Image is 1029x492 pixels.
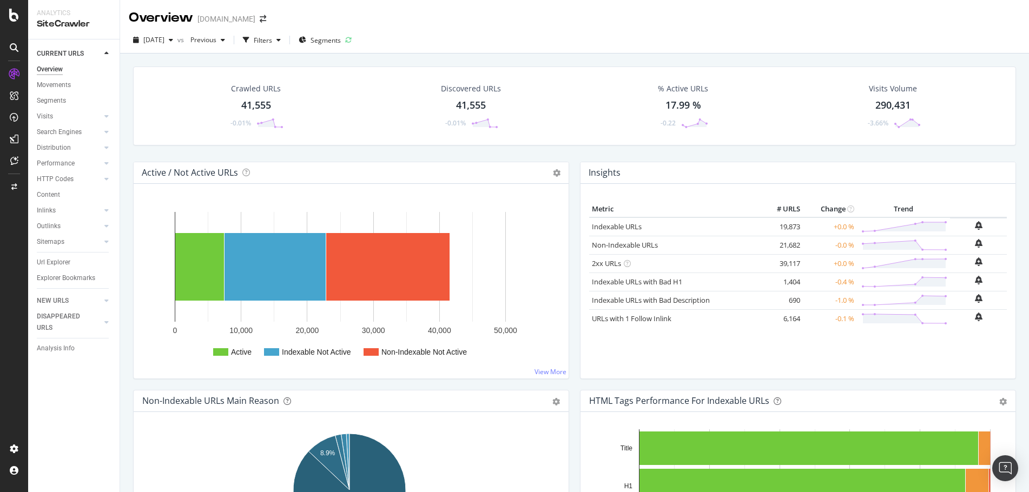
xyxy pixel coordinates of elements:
[975,221,982,230] div: bell-plus
[231,83,281,94] div: Crawled URLs
[665,98,701,112] div: 17.99 %
[535,367,566,376] a: View More
[362,326,385,335] text: 30,000
[428,326,451,335] text: 40,000
[37,174,101,185] a: HTTP Codes
[37,295,101,307] a: NEW URLS
[37,272,95,284] div: Explorer Bookmarks
[37,79,71,91] div: Movements
[37,158,101,169] a: Performance
[37,236,101,248] a: Sitemaps
[320,449,335,457] text: 8.9%
[186,35,216,44] span: Previous
[803,201,857,217] th: Change
[37,295,69,307] div: NEW URLS
[494,326,517,335] text: 50,000
[241,98,271,112] div: 41,555
[760,254,803,272] td: 39,117
[803,217,857,236] td: +0.0 %
[186,31,229,49] button: Previous
[37,272,112,284] a: Explorer Bookmarks
[592,314,671,323] a: URLs with 1 Follow Inlink
[592,295,710,305] a: Indexable URLs with Bad Description
[760,236,803,254] td: 21,682
[37,205,101,216] a: Inlinks
[254,36,272,45] div: Filters
[869,83,917,94] div: Visits Volume
[37,127,82,138] div: Search Engines
[197,14,255,24] div: [DOMAIN_NAME]
[37,142,101,154] a: Distribution
[143,35,164,44] span: 2025 Aug. 25th
[37,142,71,154] div: Distribution
[803,291,857,309] td: -1.0 %
[37,64,112,75] a: Overview
[760,272,803,291] td: 1,404
[445,118,466,128] div: -0.01%
[803,309,857,328] td: -0.1 %
[975,276,982,284] div: bell-plus
[37,79,112,91] a: Movements
[760,291,803,309] td: 690
[589,201,760,217] th: Metric
[589,395,769,406] div: HTML Tags Performance for Indexable URLs
[661,118,676,128] div: -0.22
[37,343,112,354] a: Analysis Info
[992,455,1018,481] div: Open Intercom Messenger
[803,236,857,254] td: -0.0 %
[975,313,982,321] div: bell-plus
[37,111,101,122] a: Visits
[173,326,177,335] text: 0
[624,482,633,490] text: H1
[231,348,252,356] text: Active
[37,158,75,169] div: Performance
[37,64,63,75] div: Overview
[37,257,112,268] a: Url Explorer
[37,189,112,201] a: Content
[760,201,803,217] th: # URLS
[37,174,74,185] div: HTTP Codes
[975,257,982,266] div: bell-plus
[37,311,91,334] div: DISAPPEARED URLS
[658,83,708,94] div: % Active URLs
[975,239,982,248] div: bell-plus
[592,222,642,231] a: Indexable URLs
[37,189,60,201] div: Content
[311,36,341,45] span: Segments
[37,311,101,334] a: DISAPPEARED URLS
[37,221,61,232] div: Outlinks
[294,31,345,49] button: Segments
[229,326,253,335] text: 10,000
[592,258,621,268] a: 2xx URLs
[37,127,101,138] a: Search Engines
[37,48,101,59] a: CURRENT URLS
[177,35,186,44] span: vs
[230,118,251,128] div: -0.01%
[857,201,950,217] th: Trend
[592,277,682,287] a: Indexable URLs with Bad H1
[37,95,112,107] a: Segments
[129,9,193,27] div: Overview
[37,111,53,122] div: Visits
[37,257,70,268] div: Url Explorer
[975,294,982,303] div: bell-plus
[760,309,803,328] td: 6,164
[553,169,560,177] i: Options
[875,98,911,112] div: 290,431
[129,31,177,49] button: [DATE]
[868,118,888,128] div: -3.66%
[803,254,857,272] td: +0.0 %
[381,348,467,356] text: Non-Indexable Not Active
[239,31,285,49] button: Filters
[37,236,64,248] div: Sitemaps
[803,272,857,291] td: -0.4 %
[999,398,1007,405] div: gear
[37,221,101,232] a: Outlinks
[37,95,66,107] div: Segments
[621,444,633,452] text: Title
[441,83,501,94] div: Discovered URLs
[37,48,84,59] div: CURRENT URLS
[37,9,111,18] div: Analytics
[142,201,556,370] div: A chart.
[142,165,238,180] h4: Active / Not Active URLs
